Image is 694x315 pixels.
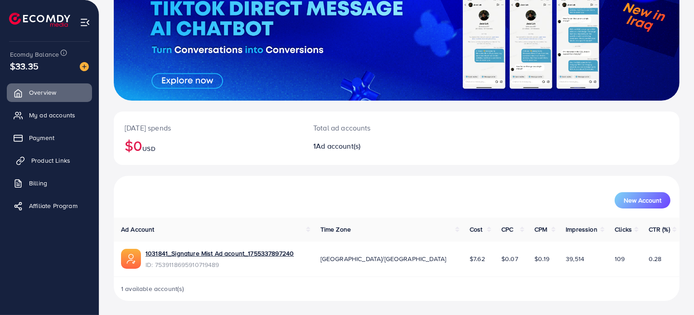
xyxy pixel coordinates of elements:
p: [DATE] spends [125,122,291,133]
span: Ad account(s) [316,141,360,151]
span: 109 [615,254,625,263]
img: ic-ads-acc.e4c84228.svg [121,249,141,269]
span: $0.19 [534,254,549,263]
span: Impression [566,225,597,234]
span: $7.62 [470,254,485,263]
iframe: Chat [655,274,687,308]
span: New Account [624,197,661,204]
a: Payment [7,129,92,147]
span: CPM [534,225,547,234]
span: Product Links [31,156,70,165]
a: My ad accounts [7,106,92,124]
span: 1 available account(s) [121,284,184,293]
span: CPC [501,225,513,234]
span: Cost [470,225,483,234]
span: Overview [29,88,56,97]
span: 39,514 [566,254,584,263]
span: 0.28 [649,254,662,263]
span: CTR (%) [649,225,670,234]
span: $0.07 [501,254,518,263]
a: Billing [7,174,92,192]
span: ID: 7539118695910719489 [146,260,294,269]
span: [GEOGRAPHIC_DATA]/[GEOGRAPHIC_DATA] [320,254,446,263]
span: Ecomdy Balance [10,50,59,59]
span: Affiliate Program [29,201,78,210]
span: Payment [29,133,54,142]
img: image [80,62,89,71]
a: Affiliate Program [7,197,92,215]
img: menu [80,17,90,28]
button: New Account [615,192,670,208]
span: $33.35 [10,59,39,73]
span: USD [142,144,155,153]
span: Time Zone [320,225,351,234]
span: Clicks [615,225,632,234]
p: Total ad accounts [313,122,433,133]
a: 1031841_Signature Mist Ad acount_1755337897240 [146,249,294,258]
img: logo [9,13,70,27]
a: Product Links [7,151,92,170]
a: Overview [7,83,92,102]
span: Billing [29,179,47,188]
h2: 1 [313,142,433,150]
h2: $0 [125,137,291,154]
span: My ad accounts [29,111,75,120]
span: Ad Account [121,225,155,234]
